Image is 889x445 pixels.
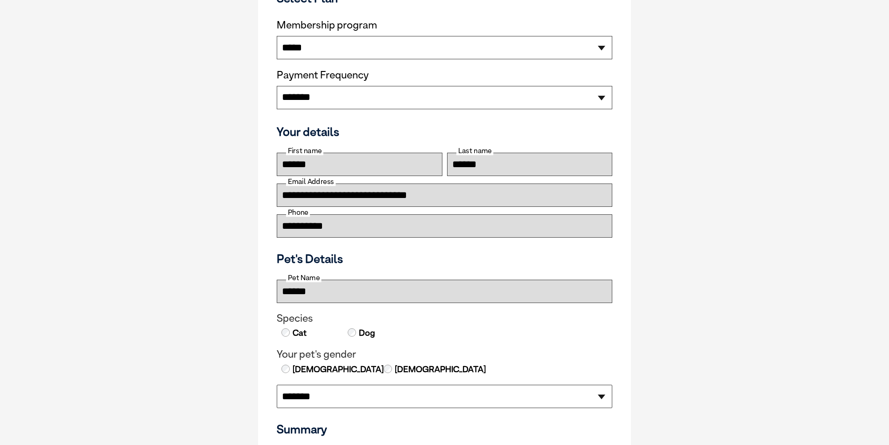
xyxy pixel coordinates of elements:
legend: Species [277,312,612,325]
label: Payment Frequency [277,69,369,81]
label: Phone [286,208,310,217]
label: Email Address [286,177,336,186]
legend: Your pet's gender [277,348,612,360]
h3: Pet's Details [273,252,616,266]
label: Membership program [277,19,612,31]
label: First name [286,147,323,155]
h3: Your details [277,125,612,139]
h3: Summary [277,422,612,436]
label: Last name [456,147,493,155]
